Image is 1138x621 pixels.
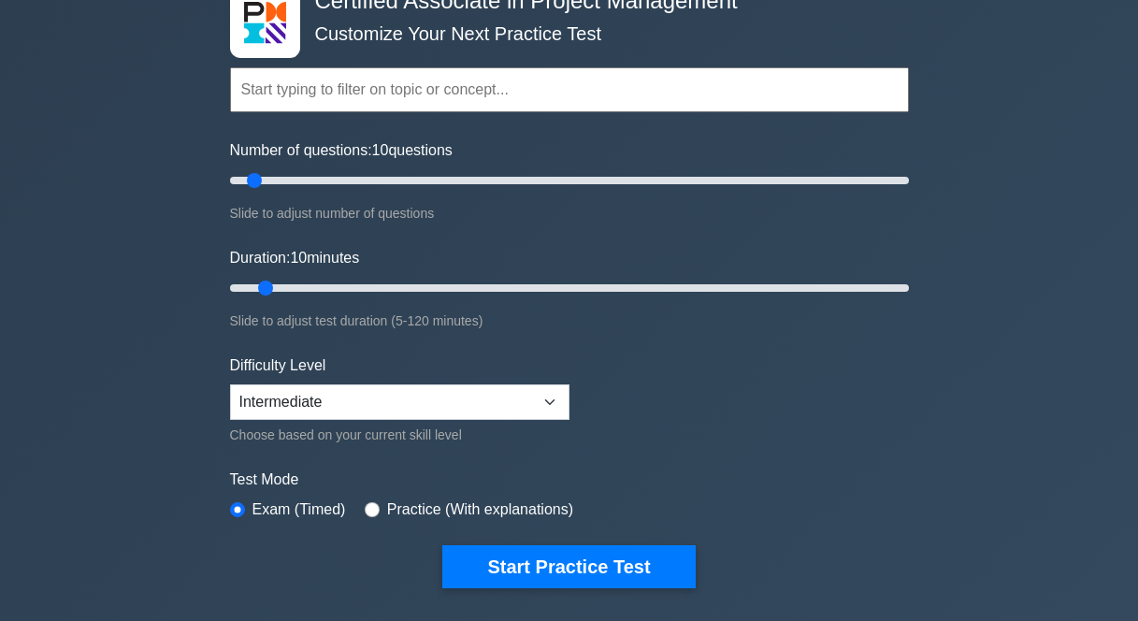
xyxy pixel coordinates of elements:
div: Choose based on your current skill level [230,424,569,446]
button: Start Practice Test [442,545,695,588]
label: Duration: minutes [230,247,360,269]
input: Start typing to filter on topic or concept... [230,67,909,112]
label: Difficulty Level [230,354,326,377]
label: Test Mode [230,469,909,491]
label: Exam (Timed) [252,498,346,521]
div: Slide to adjust number of questions [230,202,909,224]
label: Number of questions: questions [230,139,453,162]
span: 10 [372,142,389,158]
div: Slide to adjust test duration (5-120 minutes) [230,310,909,332]
span: 10 [290,250,307,266]
label: Practice (With explanations) [387,498,573,521]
